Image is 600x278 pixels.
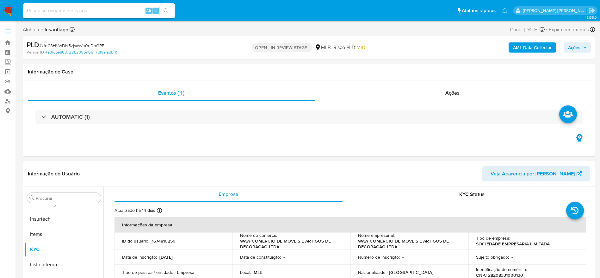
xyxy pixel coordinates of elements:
p: Local : [240,269,251,275]
input: Pesquise usuários ou casos... [23,7,175,15]
div: AUTOMATIC (1) [35,110,582,124]
h1: Informação do Caso [28,69,590,75]
span: Ações [568,42,580,53]
p: - [511,254,513,260]
button: AML Data Collector [509,42,556,53]
span: MID [356,44,365,51]
b: PLD [27,40,39,50]
button: Lista Interna [24,257,103,272]
span: Empresa [219,191,238,198]
div: MLB [315,44,331,51]
p: OPEN - IN REVIEW STAGE I [252,43,312,52]
p: Número de inscrição : [358,254,400,260]
p: Data de inscrição : [122,254,157,260]
button: Insurtech [24,212,103,227]
p: Sujeito obrigado : [476,254,509,260]
h3: AUTOMATIC (1) [51,113,90,120]
p: WAW COMERCIO DE MOVEIS E ARTIGOS DE DECORACAO LTDA [240,238,340,250]
b: Person ID [27,49,44,55]
span: Atribuiu o [23,26,68,33]
span: Ações [445,89,460,97]
span: Expira em um mês [549,26,589,33]
p: ID do usuário : [122,238,149,244]
p: Nacionalidade : [358,269,387,275]
span: Veja Aparência por [PERSON_NAME] [491,166,575,181]
p: [DATE] [159,254,173,260]
a: Sair [589,7,595,14]
p: Atualizado há 14 dias [114,207,155,213]
button: Procurar [29,195,34,200]
p: 1674810250 [152,238,176,244]
p: - [283,254,285,260]
p: Identificação do comércio : [476,267,527,272]
p: SOCIEDADE EMPRESARIA LIMITADA [476,241,550,247]
span: s [155,8,157,14]
button: Ações [564,42,591,53]
input: Procurar [36,195,98,201]
p: CNPJ 28208331000130 [476,272,523,278]
span: Atalhos rápidos [462,7,496,14]
p: - [402,254,404,260]
b: lusantiago [43,26,68,33]
p: Data de constituição : [240,254,281,260]
span: Eventos ( 1 ) [158,89,184,97]
button: Items [24,227,103,242]
p: WAW COMERCIO DE MOVEIS E ARTIGOS DE DECORACAO LTDA [358,238,458,250]
span: KYC Status [459,191,485,198]
span: - [546,25,547,34]
p: Nome empresarial : [358,232,395,238]
span: Risco PLD: [333,44,365,51]
button: search-icon [159,6,172,15]
button: KYC [24,242,103,257]
button: Veja Aparência por [PERSON_NAME] [482,166,590,181]
p: Tipo de pessoa / entidade : [122,269,174,275]
p: Tipo de empresa : [476,235,510,241]
h1: Informação do Usuário [28,171,80,177]
a: 4e31dbe868722b239b9661f7df5efadb [45,49,117,55]
p: [GEOGRAPHIC_DATA] [389,269,433,275]
th: Informações da empresa [114,217,586,232]
span: Alt [146,8,151,14]
b: AML Data Collector [513,42,552,53]
p: Nome do comércio : [240,232,278,238]
span: # UqC8HVwDN5zjsasVh0qDpGRP [39,42,104,49]
p: lucas.santiago@mercadolivre.com [523,8,587,14]
div: Criou: [DATE] [510,25,545,34]
p: Empresa [177,269,195,275]
p: MLB [254,269,263,275]
a: Notificações [502,8,507,13]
